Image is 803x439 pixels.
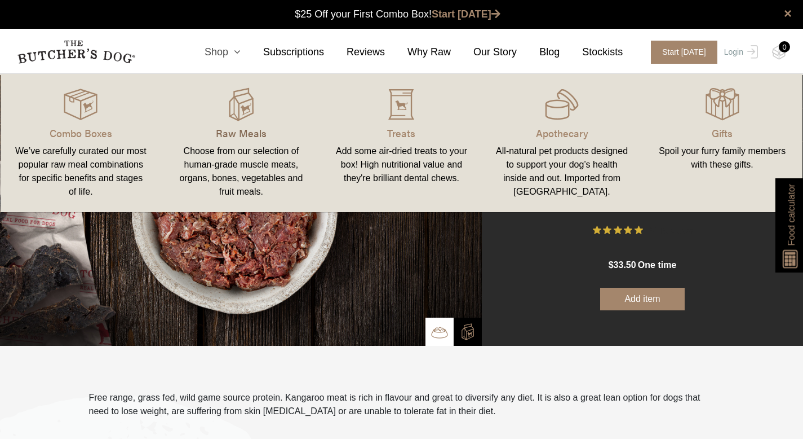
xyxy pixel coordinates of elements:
[175,144,308,199] div: Choose from our selection of human-grade muscle meats, organs, bones, vegetables and fruit meals.
[241,45,324,60] a: Subscriptions
[609,260,614,270] span: $
[432,8,500,20] a: Start [DATE]
[14,144,148,199] div: We’ve carefully curated our most popular raw meal combinations for specific benefits and stages o...
[335,144,468,185] div: Add some air-dried treats to your box! High nutritional value and they're brilliant dental chews.
[560,45,623,60] a: Stockists
[642,85,802,201] a: Gifts Spoil your furry family members with these gifts.
[655,125,789,141] p: Gifts
[14,125,148,141] p: Combo Boxes
[495,125,629,141] p: Apothecary
[600,288,685,310] button: Add item
[721,41,758,64] a: Login
[1,85,161,201] a: Combo Boxes We’ve carefully curated our most popular raw meal combinations for specific benefits ...
[431,324,448,341] img: TBD_Bowl.png
[495,144,629,199] div: All-natural pet products designed to support your dog’s health inside and out. Imported from [GEO...
[651,41,717,64] span: Start [DATE]
[779,41,790,52] div: 0
[640,41,721,64] a: Start [DATE]
[451,45,517,60] a: Our Story
[182,45,241,60] a: Shop
[482,85,642,201] a: Apothecary All-natural pet products designed to support your dog’s health inside and out. Importe...
[324,45,385,60] a: Reviews
[335,125,468,141] p: Treats
[647,222,693,239] span: 24 Reviews
[321,85,482,201] a: Treats Add some air-dried treats to your box! High nutritional value and they're brilliant dental...
[89,391,715,418] p: Free range, grass fed, wild game source protein. Kangaroo meat is rich in flavour and great to di...
[459,323,476,340] img: TBD_Build-A-Box-2.png
[772,45,786,60] img: TBD_Cart-Empty.png
[517,45,560,60] a: Blog
[614,260,636,270] span: 33.50
[175,125,308,141] p: Raw Meals
[593,222,693,239] button: Rated 4.8 out of 5 stars from 24 reviews. Jump to reviews.
[385,45,451,60] a: Why Raw
[784,184,798,245] span: Food calculator
[784,7,792,20] a: close
[638,260,676,270] span: one time
[161,85,322,201] a: Raw Meals Choose from our selection of human-grade muscle meats, organs, bones, vegetables and fr...
[655,144,789,172] div: Spoil your furry family members with these gifts.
